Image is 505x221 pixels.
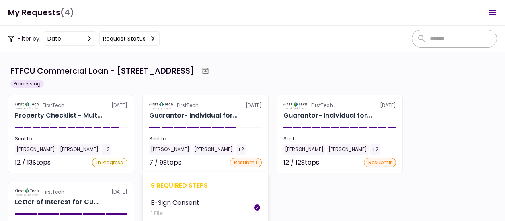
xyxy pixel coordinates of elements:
[283,102,308,109] img: Partner logo
[482,3,502,23] button: Open menu
[193,144,234,155] div: [PERSON_NAME]
[43,188,64,196] div: FirstTech
[8,4,74,21] h1: My Requests
[283,144,325,155] div: [PERSON_NAME]
[8,31,160,46] div: Filter by:
[10,65,194,77] div: FTFCU Commercial Loan - [STREET_ADDRESS]
[283,135,396,143] div: Sent to:
[15,111,102,120] div: Property Checklist - Multi-Family for CULLUM & KELLEY PROPERTY HOLDINGS, LLC 513 E Caney Street
[15,197,99,207] div: Letter of Interest for CULLUM & KELLEY PROPERTY HOLDINGS, LLC 513 E Caney Street Wharton TX
[149,111,238,120] div: Guarantor- Individual for CULLUM & KELLEY PROPERTY HOLDINGS, LLC Keith Cullum
[364,158,396,167] div: resubmit
[283,102,396,109] div: [DATE]
[283,158,319,167] div: 12 / 12 Steps
[15,188,39,196] img: Partner logo
[102,144,111,155] div: +3
[311,102,333,109] div: FirstTech
[198,64,213,78] button: Archive workflow
[15,102,127,109] div: [DATE]
[151,209,199,217] div: 1 File
[47,34,61,43] div: date
[151,180,260,190] div: 9 required steps
[99,31,160,46] button: Request status
[149,102,262,109] div: [DATE]
[151,198,199,208] div: E-Sign Consent
[15,144,57,155] div: [PERSON_NAME]
[15,102,39,109] img: Partner logo
[327,144,369,155] div: [PERSON_NAME]
[15,188,127,196] div: [DATE]
[60,4,74,21] span: (4)
[44,31,96,46] button: date
[149,144,191,155] div: [PERSON_NAME]
[15,135,127,143] div: Sent to:
[370,144,380,155] div: +2
[149,135,262,143] div: Sent to:
[15,158,51,167] div: 12 / 13 Steps
[236,144,246,155] div: +2
[177,102,199,109] div: FirstTech
[43,102,64,109] div: FirstTech
[149,158,181,167] div: 7 / 9 Steps
[283,111,372,120] div: Guarantor- Individual for CULLUM & KELLEY PROPERTY HOLDINGS, LLC Reginald Kelley
[92,158,127,167] div: In Progress
[58,144,100,155] div: [PERSON_NAME]
[10,80,44,88] div: Processing
[149,102,174,109] img: Partner logo
[230,158,262,167] div: resubmit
